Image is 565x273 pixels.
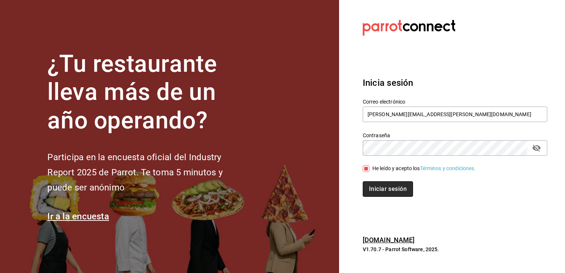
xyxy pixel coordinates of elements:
button: passwordField [530,142,543,154]
label: Correo electrónico [363,99,547,104]
input: Ingresa tu correo electrónico [363,107,547,122]
h1: ¿Tu restaurante lleva más de un año operando? [47,50,247,135]
button: Iniciar sesión [363,181,413,197]
div: He leído y acepto los [372,165,476,172]
h3: Inicia sesión [363,76,547,90]
p: V1.70.7 - Parrot Software, 2025. [363,246,547,253]
a: Ir a la encuesta [47,211,109,222]
a: Términos y condiciones. [420,165,476,171]
a: [DOMAIN_NAME] [363,236,415,244]
label: Contraseña [363,132,547,138]
h2: Participa en la encuesta oficial del Industry Report 2025 de Parrot. Te toma 5 minutos y puede se... [47,150,247,195]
